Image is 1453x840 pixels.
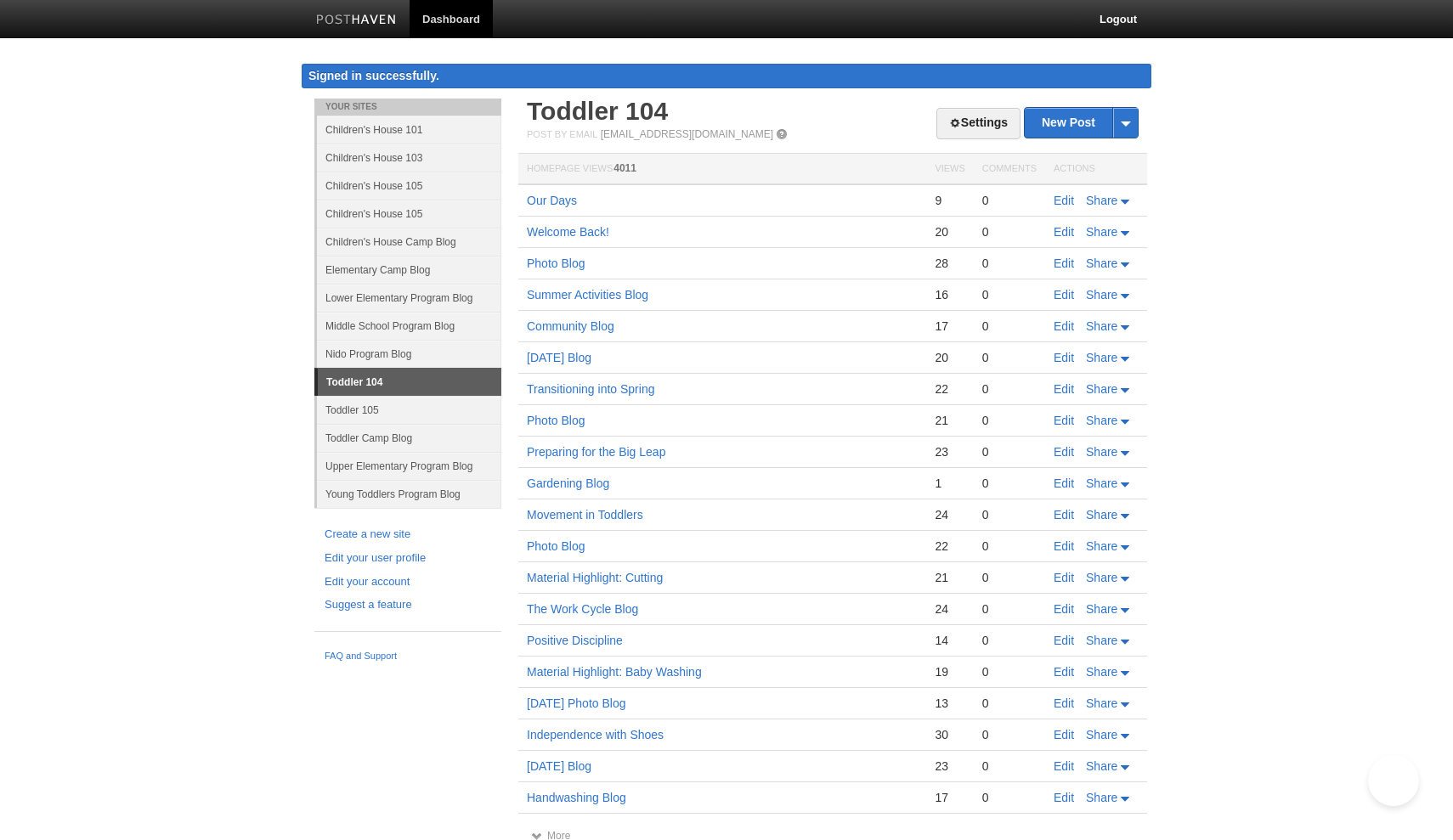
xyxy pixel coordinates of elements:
[518,154,926,185] th: Homepage Views
[527,382,654,396] a: Transitioning into Spring
[1086,508,1117,521] span: Share
[1086,257,1117,270] span: Share
[1086,602,1117,616] span: Share
[317,424,501,452] a: Toddler Camp Blog
[317,144,501,172] a: Children's House 103
[527,696,625,710] a: [DATE] Photo Blog
[1086,476,1117,490] span: Share
[1086,445,1117,459] span: Share
[982,758,1037,774] div: 0
[982,507,1037,522] div: 0
[317,312,501,340] a: Middle School Program Blog
[935,538,964,554] div: 22
[982,224,1037,240] div: 0
[935,224,964,240] div: 20
[527,319,614,333] a: Community Blog
[982,413,1037,428] div: 0
[317,200,501,228] a: Children's House 105
[317,116,501,144] a: Children's House 101
[317,228,501,256] a: Children's House Camp Blog
[1054,476,1074,490] a: Edit
[1086,791,1117,804] span: Share
[1368,755,1419,806] iframe: Help Scout Beacon - Open
[527,791,626,804] a: Handwashing Blog
[316,14,397,27] img: Posthaven-bar
[1054,257,1074,270] a: Edit
[982,696,1037,711] div: 0
[982,538,1037,554] div: 0
[527,414,585,427] a: Photo Blog
[1054,634,1074,647] a: Edit
[1054,414,1074,427] a: Edit
[1054,728,1074,741] a: Edit
[527,759,591,773] a: [DATE] Blog
[527,257,585,270] a: Photo Blog
[935,633,964,648] div: 14
[302,64,1151,88] div: Signed in successfully.
[1025,108,1138,138] a: New Post
[982,256,1037,271] div: 0
[317,396,501,424] a: Toddler 105
[935,570,964,585] div: 21
[1054,759,1074,773] a: Edit
[325,596,491,614] a: Suggest a feature
[318,369,501,396] a: Toddler 104
[527,665,702,679] a: Material Highlight: Baby Washing
[974,154,1045,185] th: Comments
[1054,539,1074,553] a: Edit
[935,193,964,208] div: 9
[935,287,964,302] div: 16
[527,602,638,616] a: The Work Cycle Blog
[314,99,501,116] li: Your Sites
[935,664,964,679] div: 19
[982,601,1037,617] div: 0
[982,350,1037,365] div: 0
[1054,445,1074,459] a: Edit
[935,727,964,742] div: 30
[1054,351,1074,364] a: Edit
[317,452,501,480] a: Upper Elementary Program Blog
[926,154,973,185] th: Views
[1054,382,1074,396] a: Edit
[1086,319,1117,333] span: Share
[601,128,773,140] a: [EMAIL_ADDRESS][DOMAIN_NAME]
[935,696,964,711] div: 13
[1054,194,1074,207] a: Edit
[1054,571,1074,584] a: Edit
[527,194,577,207] a: Our Days
[982,444,1037,459] div: 0
[935,350,964,365] div: 20
[325,550,491,567] a: Edit your user profile
[325,526,491,544] a: Create a new site
[935,476,964,491] div: 1
[527,634,623,647] a: Positive Discipline
[1054,225,1074,239] a: Edit
[982,319,1037,334] div: 0
[1054,602,1074,616] a: Edit
[1086,288,1117,302] span: Share
[325,649,491,664] a: FAQ and Support
[317,256,501,284] a: Elementary Camp Blog
[1054,508,1074,521] a: Edit
[982,790,1037,805] div: 0
[935,601,964,617] div: 24
[1054,319,1074,333] a: Edit
[935,413,964,428] div: 21
[935,444,964,459] div: 23
[613,162,636,174] span: 4011
[527,288,648,302] a: Summer Activities Blog
[527,476,609,490] a: Gardening Blog
[1086,571,1117,584] span: Share
[982,193,1037,208] div: 0
[1086,665,1117,679] span: Share
[527,508,643,521] a: Movement in Toddlers
[1054,665,1074,679] a: Edit
[527,728,664,741] a: Independence with Shoes
[936,108,1020,139] a: Settings
[317,284,501,312] a: Lower Elementary Program Blog
[527,129,597,139] span: Post by Email
[317,172,501,200] a: Children's House 105
[935,381,964,397] div: 22
[982,381,1037,397] div: 0
[1086,351,1117,364] span: Share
